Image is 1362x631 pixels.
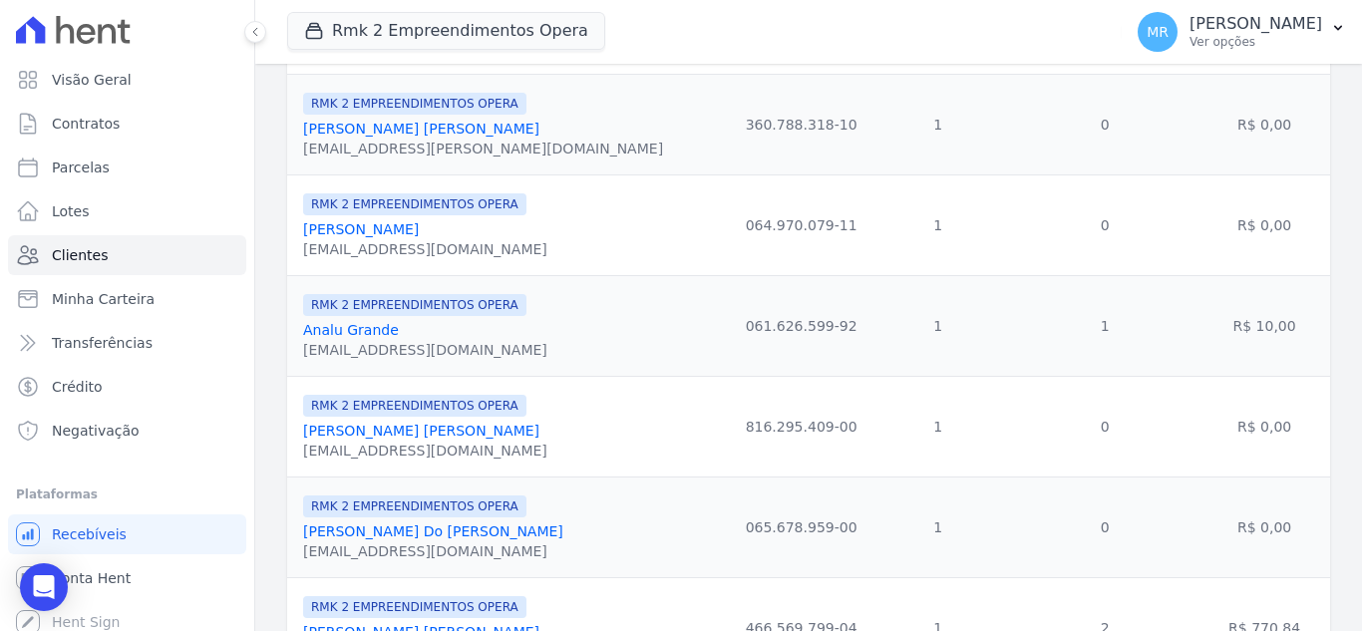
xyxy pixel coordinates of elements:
span: RMK 2 EMPREENDIMENTOS OPERA [303,495,526,517]
td: 360.788.318-10 [738,74,865,174]
td: 0 [1011,174,1198,275]
a: Transferências [8,323,246,363]
a: [PERSON_NAME] Do [PERSON_NAME] [303,523,563,539]
a: Analu Grande [303,322,399,338]
p: [PERSON_NAME] [1190,14,1322,34]
span: Visão Geral [52,70,132,90]
p: Ver opções [1190,34,1322,50]
a: Parcelas [8,148,246,187]
span: RMK 2 EMPREENDIMENTOS OPERA [303,93,526,115]
span: Contratos [52,114,120,134]
td: 0 [1011,74,1198,174]
td: R$ 0,00 [1198,174,1330,275]
span: RMK 2 EMPREENDIMENTOS OPERA [303,193,526,215]
a: Crédito [8,367,246,407]
div: [EMAIL_ADDRESS][DOMAIN_NAME] [303,441,547,461]
a: [PERSON_NAME] [PERSON_NAME] [303,423,539,439]
a: Negativação [8,411,246,451]
button: MR [PERSON_NAME] Ver opções [1122,4,1362,60]
td: 1 [1011,275,1198,376]
span: Lotes [52,201,90,221]
a: Conta Hent [8,558,246,598]
td: 064.970.079-11 [738,174,865,275]
div: [EMAIL_ADDRESS][DOMAIN_NAME] [303,541,563,561]
div: Plataformas [16,482,238,506]
td: 1 [865,376,1011,476]
td: 1 [865,275,1011,376]
td: 065.678.959-00 [738,476,865,577]
span: RMK 2 EMPREENDIMENTOS OPERA [303,596,526,618]
td: 0 [1011,476,1198,577]
span: Recebíveis [52,524,127,544]
div: [EMAIL_ADDRESS][DOMAIN_NAME] [303,239,547,259]
div: Open Intercom Messenger [20,563,68,611]
span: RMK 2 EMPREENDIMENTOS OPERA [303,294,526,316]
td: 061.626.599-92 [738,275,865,376]
td: R$ 10,00 [1198,275,1330,376]
span: Minha Carteira [52,289,155,309]
div: [EMAIL_ADDRESS][DOMAIN_NAME] [303,340,547,360]
a: Recebíveis [8,514,246,554]
a: Lotes [8,191,246,231]
span: MR [1147,25,1169,39]
a: Clientes [8,235,246,275]
td: R$ 0,00 [1198,476,1330,577]
span: Parcelas [52,158,110,177]
td: R$ 0,00 [1198,74,1330,174]
td: 1 [865,174,1011,275]
span: Conta Hent [52,568,131,588]
a: Visão Geral [8,60,246,100]
a: [PERSON_NAME] [303,221,419,237]
td: 1 [865,476,1011,577]
td: R$ 0,00 [1198,376,1330,476]
td: 1 [865,74,1011,174]
span: Transferências [52,333,153,353]
td: 816.295.409-00 [738,376,865,476]
a: Contratos [8,104,246,144]
div: [EMAIL_ADDRESS][PERSON_NAME][DOMAIN_NAME] [303,139,663,158]
a: [PERSON_NAME] [PERSON_NAME] [303,121,539,137]
span: Clientes [52,245,108,265]
a: Minha Carteira [8,279,246,319]
td: 0 [1011,376,1198,476]
span: Crédito [52,377,103,397]
span: RMK 2 EMPREENDIMENTOS OPERA [303,395,526,417]
button: Rmk 2 Empreendimentos Opera [287,12,605,50]
span: Negativação [52,421,140,441]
